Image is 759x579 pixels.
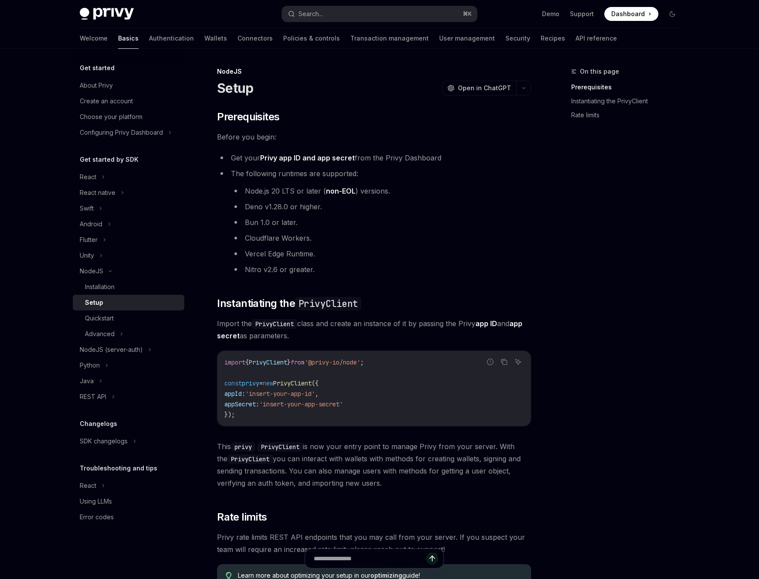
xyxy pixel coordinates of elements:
li: The following runtimes are supported: [217,167,531,276]
span: Prerequisites [217,110,279,124]
a: Support [570,10,594,18]
code: PrivyClient [258,442,303,452]
div: About Privy [80,80,113,91]
a: non-EOL [326,187,356,196]
span: Privy rate limits REST API endpoints that you may call from your server. If you suspect your team... [217,531,531,555]
span: Rate limits [217,510,267,524]
span: } [287,358,291,366]
span: from [291,358,305,366]
a: Wallets [204,28,227,49]
div: Search... [298,9,323,19]
div: Configuring Privy Dashboard [80,127,163,138]
div: SDK changelogs [80,436,128,446]
strong: app ID [475,319,497,328]
span: Before you begin: [217,131,531,143]
button: Toggle dark mode [665,7,679,21]
a: Instantiating the PrivyClient [571,94,686,108]
span: }); [224,411,235,419]
span: On this page [580,66,619,77]
a: Quickstart [73,310,184,326]
button: Send message [426,552,438,565]
a: Create an account [73,93,184,109]
a: Connectors [237,28,273,49]
h5: Get started [80,63,115,73]
a: Demo [542,10,559,18]
div: NodeJS [217,67,531,76]
a: Basics [118,28,139,49]
button: Report incorrect code [485,356,496,368]
a: API reference [576,28,617,49]
span: = [259,379,263,387]
div: Quickstart [85,313,114,324]
a: User management [439,28,495,49]
span: { [245,358,249,366]
div: React [80,480,96,491]
a: Installation [73,279,184,295]
span: privy [242,379,259,387]
div: Create an account [80,96,133,106]
a: Dashboard [604,7,658,21]
li: Vercel Edge Runtime. [231,248,531,260]
a: Using LLMs [73,494,184,509]
li: Bun 1.0 or later. [231,216,531,228]
a: Security [505,28,530,49]
div: Java [80,376,94,386]
div: Choose your platform [80,112,142,122]
div: Python [80,360,100,371]
li: Deno v1.28.0 or higher. [231,201,531,213]
h5: Changelogs [80,419,117,429]
div: REST API [80,392,106,402]
a: Error codes [73,509,184,525]
button: Ask AI [512,356,524,368]
div: Android [80,219,102,229]
span: This is now your entry point to manage Privy from your server. With the you can interact with wal... [217,440,531,489]
div: Installation [85,282,115,292]
a: Prerequisites [571,80,686,94]
a: Setup [73,295,184,310]
div: Unity [80,250,94,261]
span: appId: [224,390,245,398]
a: Privy app ID and app secret [260,153,355,163]
span: , [315,390,319,398]
span: 'insert-your-app-secret' [259,400,343,408]
a: Recipes [541,28,565,49]
a: About Privy [73,78,184,93]
span: Open in ChatGPT [458,84,511,92]
div: Swift [80,203,94,214]
button: Copy the contents from the code block [498,356,510,368]
div: React [80,172,96,182]
code: PrivyClient [252,319,297,329]
code: PrivyClient [295,297,361,310]
button: Search...⌘K [282,6,477,22]
li: Get your from the Privy Dashboard [217,152,531,164]
div: Using LLMs [80,496,112,507]
a: Policies & controls [283,28,340,49]
a: Choose your platform [73,109,184,125]
button: Open in ChatGPT [442,81,516,95]
span: Instantiating the [217,296,361,310]
span: new [263,379,273,387]
div: NodeJS [80,266,103,276]
span: ; [360,358,364,366]
code: PrivyClient [227,454,273,464]
a: Welcome [80,28,108,49]
span: ⌘ K [463,10,472,17]
span: Import the class and create an instance of it by passing the Privy and as parameters. [217,317,531,342]
div: NodeJS (server-auth) [80,344,143,355]
li: Node.js 20 LTS or later ( ) versions. [231,185,531,197]
span: ({ [312,379,319,387]
div: Advanced [85,329,115,339]
li: Nitro v2.6 or greater. [231,263,531,276]
a: Rate limits [571,108,686,122]
div: Error codes [80,512,114,522]
a: Authentication [149,28,194,49]
h5: Get started by SDK [80,154,139,165]
span: 'insert-your-app-id' [245,390,315,398]
span: '@privy-io/node' [305,358,360,366]
code: privy [231,442,255,452]
div: Flutter [80,235,98,245]
span: appSecret: [224,400,259,408]
li: Cloudflare Workers. [231,232,531,244]
h1: Setup [217,80,253,96]
span: PrivyClient [273,379,312,387]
